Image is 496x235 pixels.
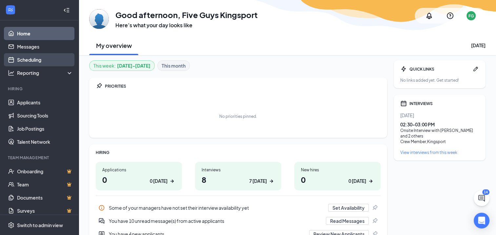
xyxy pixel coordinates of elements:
div: Onsite Interview with [PERSON_NAME] and 2 others [400,128,479,139]
div: No priorities pinned. [219,114,257,119]
div: 14 [482,189,489,195]
div: FG [468,13,474,19]
svg: ChatActive [478,194,486,202]
a: Sourcing Tools [17,109,73,122]
a: New hires00 [DATE]ArrowRight [294,162,381,190]
a: SurveysCrown [17,204,73,217]
h3: Here’s what your day looks like [115,22,258,29]
div: 0 [DATE] [348,178,366,184]
svg: Calendar [400,100,407,107]
h1: 0 [102,174,175,185]
div: QUICK LINKS [409,66,470,72]
a: TeamCrown [17,178,73,191]
div: Open Intercom Messenger [474,213,489,228]
button: ChatActive [474,190,489,206]
div: New hires [301,167,374,173]
svg: QuestionInfo [446,12,454,20]
a: Applications00 [DATE]ArrowRight [96,162,182,190]
div: This week : [93,62,150,69]
img: Five Guys Kingsport [89,9,109,29]
a: Scheduling [17,53,73,66]
svg: Bolt [400,66,407,72]
div: [DATE] [471,42,486,49]
div: No links added yet. Get started! [400,77,479,83]
div: Switch to admin view [17,222,63,228]
svg: Settings [8,222,14,228]
svg: Pen [472,66,479,72]
a: DoubleChatActiveYou have 10 unread message(s) from active applicantsRead MessagesPin [96,214,381,227]
svg: WorkstreamLogo [7,7,14,13]
h1: 8 [202,174,275,185]
a: Job Postings [17,122,73,135]
div: You have 10 unread message(s) from active applicants [109,218,322,224]
a: Talent Network [17,135,73,148]
div: 02:30 - 03:00 PM [400,121,479,128]
b: [DATE] - [DATE] [117,62,150,69]
b: This month [162,62,186,69]
div: HIRING [96,150,381,155]
svg: Collapse [63,7,70,13]
div: Hiring [8,86,72,92]
a: OnboardingCrown [17,165,73,178]
a: View interviews from this week [400,150,479,155]
svg: Analysis [8,70,14,76]
div: INTERVIEWS [409,101,479,106]
button: Set Availability [328,204,369,212]
a: Interviews87 [DATE]ArrowRight [195,162,281,190]
h1: 0 [301,174,374,185]
div: Team Management [8,155,72,160]
svg: Notifications [425,12,433,20]
a: Messages [17,40,73,53]
svg: Info [98,204,105,211]
div: Interviews [202,167,275,173]
svg: DoubleChatActive [98,218,105,224]
a: InfoSome of your managers have not set their interview availability yetSet AvailabilityPin [96,201,381,214]
a: Applicants [17,96,73,109]
div: 0 [DATE] [150,178,168,184]
svg: ArrowRight [367,178,374,184]
a: Home [17,27,73,40]
h1: Good afternoon, Five Guys Kingsport [115,9,258,20]
svg: Pin [96,83,102,89]
a: DocumentsCrown [17,191,73,204]
div: 7 [DATE] [249,178,267,184]
div: You have 10 unread message(s) from active applicants [96,214,381,227]
svg: Pin [371,204,378,211]
div: Reporting [17,70,73,76]
div: [DATE] [400,112,479,118]
svg: ArrowRight [169,178,175,184]
svg: Pin [371,218,378,224]
div: Applications [102,167,175,173]
h2: My overview [96,41,132,50]
div: Some of your managers have not set their interview availability yet [109,204,324,211]
svg: ArrowRight [268,178,275,184]
div: PRIORITIES [105,83,381,89]
div: Crew Member , Kingsport [400,139,479,144]
div: Some of your managers have not set their interview availability yet [96,201,381,214]
button: Read Messages [326,217,369,225]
